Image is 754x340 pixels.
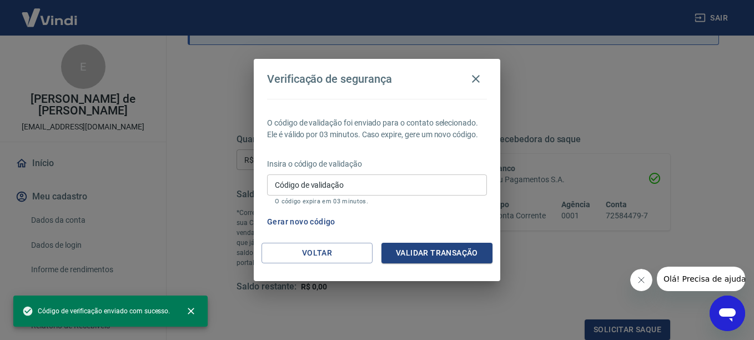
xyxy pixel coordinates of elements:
iframe: Mensagem da empresa [657,267,745,291]
span: Olá! Precisa de ajuda? [7,8,93,17]
p: Insira o código de validação [267,158,487,170]
iframe: Fechar mensagem [630,269,652,291]
button: Gerar novo código [263,212,340,232]
button: close [179,299,203,323]
button: Voltar [262,243,373,263]
h4: Verificação de segurança [267,72,392,86]
button: Validar transação [381,243,492,263]
p: O código de validação foi enviado para o contato selecionado. Ele é válido por 03 minutos. Caso e... [267,117,487,141]
span: Código de verificação enviado com sucesso. [22,306,170,317]
p: O código expira em 03 minutos. [275,198,479,205]
iframe: Botão para abrir a janela de mensagens [710,296,745,331]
